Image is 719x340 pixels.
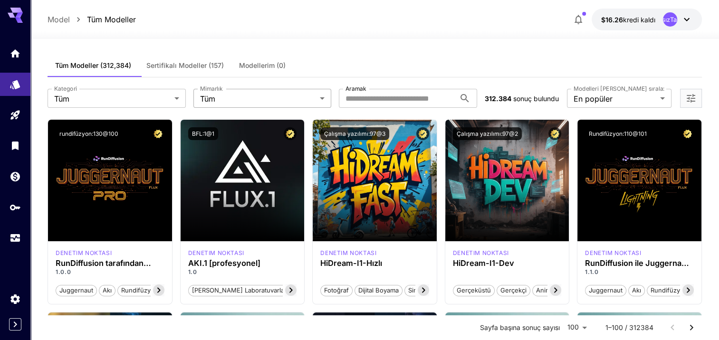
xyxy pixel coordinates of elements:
[585,249,641,257] div: AKI.1 D
[56,286,96,295] span: Juggernaut
[585,259,694,268] h3: RunDiffusion ile Juggernaut Yıldırım Akısı
[605,323,653,332] p: 1–100 / 312384
[574,93,656,104] span: En popüler
[453,259,562,268] h3: HiDream-I1-Dev
[56,249,112,257] p: denetim noktası
[681,127,694,140] button: Sertifikalı Model – En iyi performans için incelenmiştir ve ticari bir lisans içerir.
[497,284,530,296] button: Gerçekçi
[585,249,641,257] p: denetim noktası
[152,127,164,140] button: Sertifikalı Model – En iyi performans için incelenmiştir ve ticari bir lisans içerir.
[56,127,122,140] button: rundifüzyon:130@100
[404,284,440,296] button: Sinematik
[54,93,170,104] span: Tüm
[548,127,561,140] button: Sertifikalı Model – En iyi performans için incelenmiştir ve ticari bir lisans içerir.
[9,318,21,331] button: Kenar çubuğunu genişlet
[10,201,21,213] div: API Anahtarları
[188,249,244,257] p: denetim noktası
[56,268,164,276] p: 1.0.0
[355,286,402,295] span: Dijital Boyama
[585,127,651,140] button: Rundifüzyon:110@101
[188,259,297,268] h3: AKI.1 [profesyonel]
[10,293,21,305] div: Ayarlar
[117,284,162,296] button: Rundifüzyon
[56,249,112,257] div: AKI.1 D
[99,284,115,296] button: akı
[564,321,590,334] div: 100
[685,93,697,104] button: Daha fazla filtre açma
[188,249,244,257] div: FluxPro
[601,15,655,25] div: 16.25502 ABD doları
[188,284,292,296] button: [PERSON_NAME] Laboratuvarları
[355,284,403,296] button: Dijital Boyama
[485,94,511,103] span: 312.384
[574,85,665,93] label: Modelleri [PERSON_NAME] sırala:
[416,127,429,140] button: Sertifikalı Model – En iyi performans için incelenmiştir ve ticari bir lisans içerir.
[585,286,626,295] span: Juggernaut
[320,259,429,268] h3: HiDream-I1-Hızlı
[592,9,702,30] button: 16.25502 ABD dolarıTanımsızTanımsız
[239,61,286,70] span: Modellerim (0)
[623,16,655,24] span: kredi kaldı
[453,286,494,295] span: Gerçeküstü
[601,16,623,24] span: $16.26
[189,286,291,295] span: [PERSON_NAME] Laboratuvarları
[405,286,440,295] span: Sinematik
[48,14,136,25] nav: ekmek kırıntısı
[146,61,224,70] span: Sertifikalı Modeller (157)
[188,268,297,276] p: 1.0
[200,85,223,93] label: Mimarlık
[200,93,316,104] span: Tüm
[87,14,136,25] a: Tüm Modeller
[188,127,218,140] button: BFL:1@1
[55,61,131,70] span: Tüm Modeller (312,384)
[54,85,77,93] label: Kategori
[682,318,701,337] button: Sonraki sayfaya git
[480,323,560,332] p: Sayfa başına sonuç sayısı
[629,286,644,295] span: akı
[647,286,691,295] span: Rundifüzyon
[10,140,21,151] div: Kütüphane
[10,170,21,182] div: Cüzdan
[320,127,389,140] button: Çalışma yazılımı:97@3
[10,232,21,244] div: Kullanım
[10,76,21,87] div: Model
[321,286,352,295] span: Fotoğraf
[284,127,297,140] button: Sertifikalı Model – En iyi performans için incelenmiştir ve ticari bir lisans içerir.
[647,284,691,296] button: Rundifüzyon
[320,249,376,257] p: denetim noktası
[453,249,509,257] p: denetim noktası
[585,284,626,296] button: Juggernaut
[532,284,558,296] button: Anime
[48,14,70,25] a: Model
[345,85,366,93] label: Aramak
[99,286,115,295] span: akı
[585,268,694,276] p: 1.1.0
[628,284,645,296] button: akı
[453,127,522,140] button: Çalışma yazılımı:97@2
[497,286,530,295] span: Gerçekçi
[533,286,558,295] span: Anime
[320,249,376,257] div: HiDream Hızlı
[10,109,21,121] div: Çocuk bahçesi
[453,249,509,257] div: HiDream Geliştirici
[513,94,559,103] span: sonuç bulundu
[10,47,21,59] div: Ev
[56,259,164,268] h3: RunDiffusion tarafından Juggernaut Pro Flux
[320,284,353,296] button: Fotoğraf
[663,12,677,27] div: TanımsızTanımsız
[118,286,162,295] span: Rundifüzyon
[56,284,97,296] button: Juggernaut
[453,284,495,296] button: Gerçeküstü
